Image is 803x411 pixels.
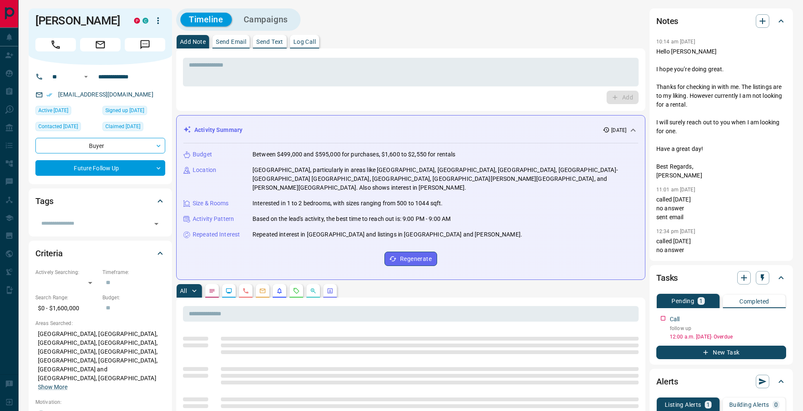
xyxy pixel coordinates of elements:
[193,230,240,239] p: Repeated Interest
[81,72,91,82] button: Open
[102,294,165,301] p: Budget:
[670,315,680,324] p: Call
[105,106,144,115] span: Signed up [DATE]
[35,194,53,208] h2: Tags
[35,327,165,394] p: [GEOGRAPHIC_DATA], [GEOGRAPHIC_DATA], [GEOGRAPHIC_DATA], [GEOGRAPHIC_DATA], [GEOGRAPHIC_DATA], [G...
[35,122,98,134] div: Wed Jun 11 2025
[105,122,140,131] span: Claimed [DATE]
[38,383,67,392] button: Show More
[611,126,626,134] p: [DATE]
[35,294,98,301] p: Search Range:
[180,13,232,27] button: Timeline
[38,106,68,115] span: Active [DATE]
[293,287,300,294] svg: Requests
[193,215,234,223] p: Activity Pattern
[102,269,165,276] p: Timeframe:
[194,126,242,134] p: Activity Summary
[216,39,246,45] p: Send Email
[252,230,522,239] p: Repeated interest in [GEOGRAPHIC_DATA] and listings in [GEOGRAPHIC_DATA] and [PERSON_NAME].
[656,39,695,45] p: 10:14 am [DATE]
[142,18,148,24] div: condos.ca
[310,287,317,294] svg: Opportunities
[656,346,786,359] button: New Task
[35,138,165,153] div: Buyer
[193,166,216,175] p: Location
[656,271,678,285] h2: Tasks
[80,38,121,51] span: Email
[35,398,165,406] p: Motivation:
[38,122,78,131] span: Contacted [DATE]
[35,247,63,260] h2: Criteria
[699,298,703,304] p: 1
[706,402,710,408] p: 1
[293,39,316,45] p: Log Call
[656,14,678,28] h2: Notes
[242,287,249,294] svg: Calls
[252,150,456,159] p: Between $499,000 and $595,000 for purchases, $1,600 to $2,550 for rentals
[226,287,232,294] svg: Lead Browsing Activity
[134,18,140,24] div: property.ca
[774,402,778,408] p: 0
[46,92,52,98] svg: Email Verified
[739,298,769,304] p: Completed
[35,160,165,176] div: Future Follow Up
[35,38,76,51] span: Call
[193,150,212,159] p: Budget
[656,187,695,193] p: 11:01 am [DATE]
[209,287,215,294] svg: Notes
[671,298,694,304] p: Pending
[256,39,283,45] p: Send Text
[656,268,786,288] div: Tasks
[656,195,786,222] p: called [DATE] no answer sent email
[150,218,162,230] button: Open
[656,11,786,31] div: Notes
[235,13,296,27] button: Campaigns
[125,38,165,51] span: Message
[670,333,786,341] p: 12:00 a.m. [DATE] - Overdue
[729,402,769,408] p: Building Alerts
[656,228,695,234] p: 12:34 pm [DATE]
[193,199,229,208] p: Size & Rooms
[656,375,678,388] h2: Alerts
[35,243,165,263] div: Criteria
[102,106,165,118] div: Sun Jul 31 2022
[656,371,786,392] div: Alerts
[656,47,786,180] p: Hello [PERSON_NAME] I hope you’re doing great. Thanks for checking in with me. The listings are t...
[35,269,98,276] p: Actively Searching:
[670,325,786,332] p: follow up
[183,122,638,138] div: Activity Summary[DATE]
[327,287,333,294] svg: Agent Actions
[259,287,266,294] svg: Emails
[35,14,121,27] h1: [PERSON_NAME]
[252,215,451,223] p: Based on the lead's activity, the best time to reach out is: 9:00 PM - 9:00 AM
[252,199,443,208] p: Interested in 1 to 2 bedrooms, with sizes ranging from 500 to 1044 sqft.
[35,320,165,327] p: Areas Searched:
[276,287,283,294] svg: Listing Alerts
[656,237,786,263] p: called [DATE] no answer sent email
[102,122,165,134] div: Sun Jul 31 2022
[58,91,153,98] a: [EMAIL_ADDRESS][DOMAIN_NAME]
[180,39,206,45] p: Add Note
[665,402,701,408] p: Listing Alerts
[35,191,165,211] div: Tags
[384,252,437,266] button: Regenerate
[35,106,98,118] div: Wed May 14 2025
[35,301,98,315] p: $0 - $1,600,000
[180,288,187,294] p: All
[252,166,638,192] p: [GEOGRAPHIC_DATA], particularly in areas like [GEOGRAPHIC_DATA], [GEOGRAPHIC_DATA], [GEOGRAPHIC_D...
